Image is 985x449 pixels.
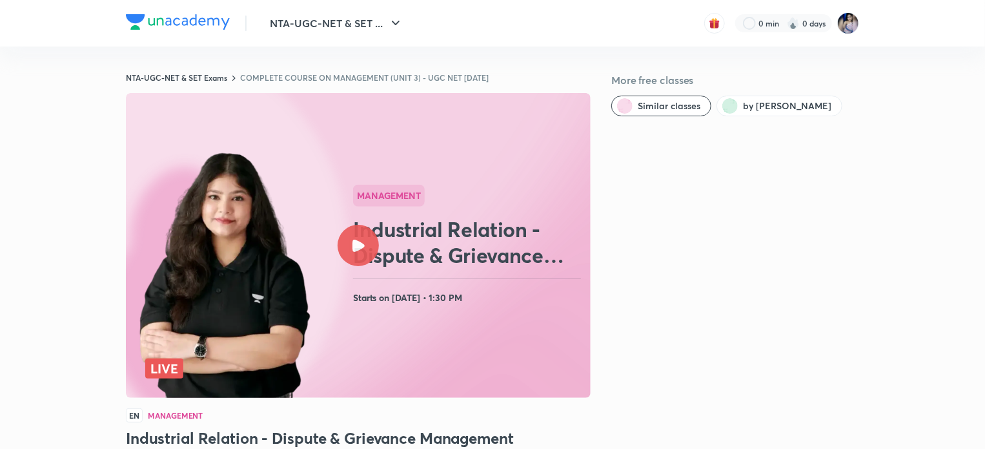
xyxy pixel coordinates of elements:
[638,99,700,112] span: Similar classes
[837,12,859,34] img: Tanya Gautam
[240,72,489,83] a: COMPLETE COURSE ON MANAGEMENT (UNIT 3) - UGC NET [DATE]
[611,96,711,116] button: Similar classes
[743,99,831,112] span: by Tanya Gautam
[353,289,585,306] h4: Starts on [DATE] • 1:30 PM
[50,10,85,21] span: Support
[262,10,411,36] button: NTA-UGC-NET & SET ...
[126,14,230,30] img: Company Logo
[126,428,591,448] h3: Industrial Relation - Dispute & Grievance Management
[716,96,842,116] button: by Tanya Gautam
[704,13,725,34] button: avatar
[787,17,800,30] img: streak
[611,72,859,88] h5: More free classes
[126,14,230,33] a: Company Logo
[353,216,585,268] h2: Industrial Relation - Dispute & Grievance Management
[148,412,203,419] h4: Management
[126,72,227,83] a: NTA-UGC-NET & SET Exams
[709,17,720,29] img: avatar
[126,408,143,423] span: EN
